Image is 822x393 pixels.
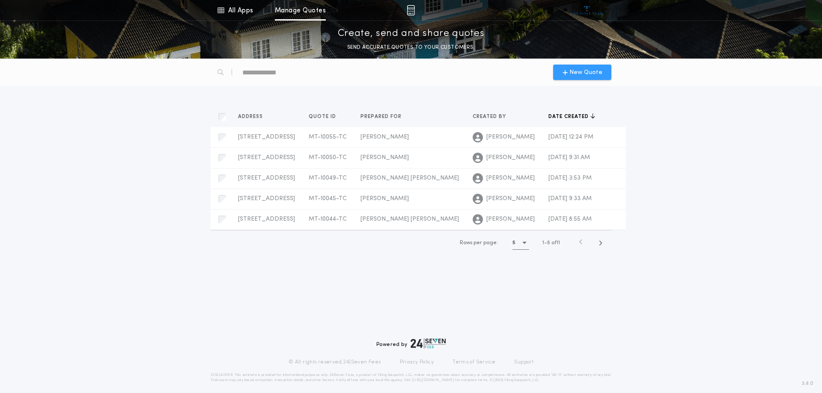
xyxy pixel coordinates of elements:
[376,338,446,349] div: Powered by
[486,154,535,162] span: [PERSON_NAME]
[548,154,590,161] span: [DATE] 9:31 AM
[486,195,535,203] span: [PERSON_NAME]
[547,240,550,245] span: 5
[412,378,454,382] a: [URL][DOMAIN_NAME]
[309,175,347,181] span: MT-10049-TC
[453,359,495,366] a: Terms of Service
[360,195,409,202] span: [PERSON_NAME]
[211,372,611,383] p: DISCLAIMER: This estimate is provided for informational purposes only. 24|Seven Fees, a product o...
[238,175,295,181] span: [STREET_ADDRESS]
[347,43,475,52] p: SEND ACCURATE QUOTES TO YOUR CUSTOMERS.
[542,240,544,245] span: 1
[548,112,595,121] button: Date created
[309,195,347,202] span: MT-10045-TC
[238,195,295,202] span: [STREET_ADDRESS]
[238,154,295,161] span: [STREET_ADDRESS]
[548,113,590,120] span: Date created
[571,6,603,15] img: vs-icon
[289,359,381,366] p: © All rights reserved. 24|Seven Fees
[473,112,512,121] button: Created by
[473,113,508,120] span: Created by
[360,113,403,120] span: Prepared for
[548,175,592,181] span: [DATE] 3:53 PM
[309,113,338,120] span: Quote ID
[512,236,529,250] button: 5
[338,27,485,41] p: Create, send and share quotes
[548,134,593,140] span: [DATE] 12:24 PM
[548,195,592,202] span: [DATE] 9:33 AM
[486,174,535,183] span: [PERSON_NAME]
[309,112,342,121] button: Quote ID
[238,134,295,140] span: [STREET_ADDRESS]
[360,154,409,161] span: [PERSON_NAME]
[553,65,611,80] button: New Quote
[238,112,269,121] button: Address
[551,239,560,247] span: of 11
[548,216,592,222] span: [DATE] 8:55 AM
[400,359,434,366] a: Privacy Policy
[360,134,409,140] span: [PERSON_NAME]
[407,5,415,15] img: img
[486,133,535,142] span: [PERSON_NAME]
[309,154,347,161] span: MT-10050-TC
[309,134,347,140] span: MT-10055-TC
[460,240,498,245] span: Rows per page:
[802,380,813,387] span: 3.8.0
[309,216,347,222] span: MT-10044-TC
[411,338,446,349] img: logo
[486,215,535,224] span: [PERSON_NAME]
[360,175,459,181] span: [PERSON_NAME] [PERSON_NAME]
[238,216,295,222] span: [STREET_ADDRESS]
[238,113,265,120] span: Address
[514,359,533,366] a: Support
[512,239,515,247] h1: 5
[360,216,459,222] span: [PERSON_NAME] [PERSON_NAME]
[569,68,602,77] span: New Quote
